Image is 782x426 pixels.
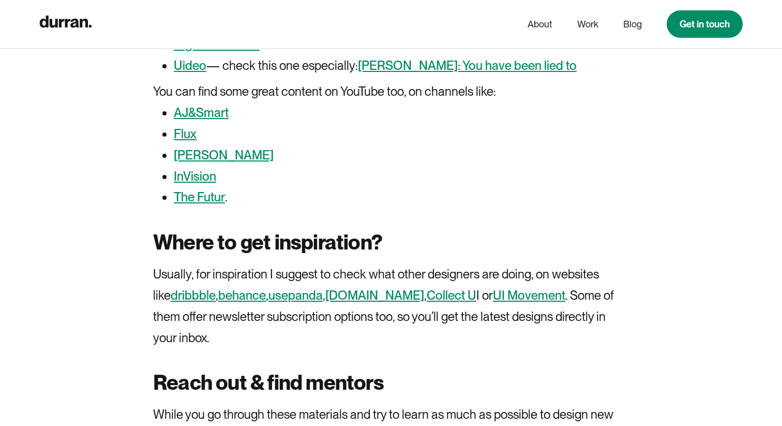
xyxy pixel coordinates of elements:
[174,189,225,204] a: The Futur
[493,288,565,303] a: UI Movement
[427,288,476,303] a: Collect U
[174,148,274,163] a: [PERSON_NAME]
[174,126,197,141] a: Flux
[153,370,384,395] strong: Reach out & find mentors
[153,81,629,102] p: You can find some great content on YouTube too, on channels like:
[667,10,743,38] a: Get in touch
[218,288,266,303] a: behance
[39,13,92,35] a: home
[577,14,598,34] a: Work
[268,288,323,303] a: usepanda
[174,187,629,208] li: .
[153,264,629,348] p: Usually, for inspiration I suggest to check what other designers are doing, on websites like , , ...
[358,58,577,73] a: [PERSON_NAME]: You have been lied to
[623,14,642,34] a: Blog
[174,55,629,77] li: — check this one especially:
[171,288,216,303] a: dribbble
[174,58,206,73] a: Uideo
[174,37,260,52] a: High Resolution
[174,169,216,184] a: InVision
[325,288,424,303] a: [DOMAIN_NAME]
[174,105,229,120] a: AJ&Smart
[528,14,552,34] a: About
[153,230,382,255] strong: Where to get inspiration?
